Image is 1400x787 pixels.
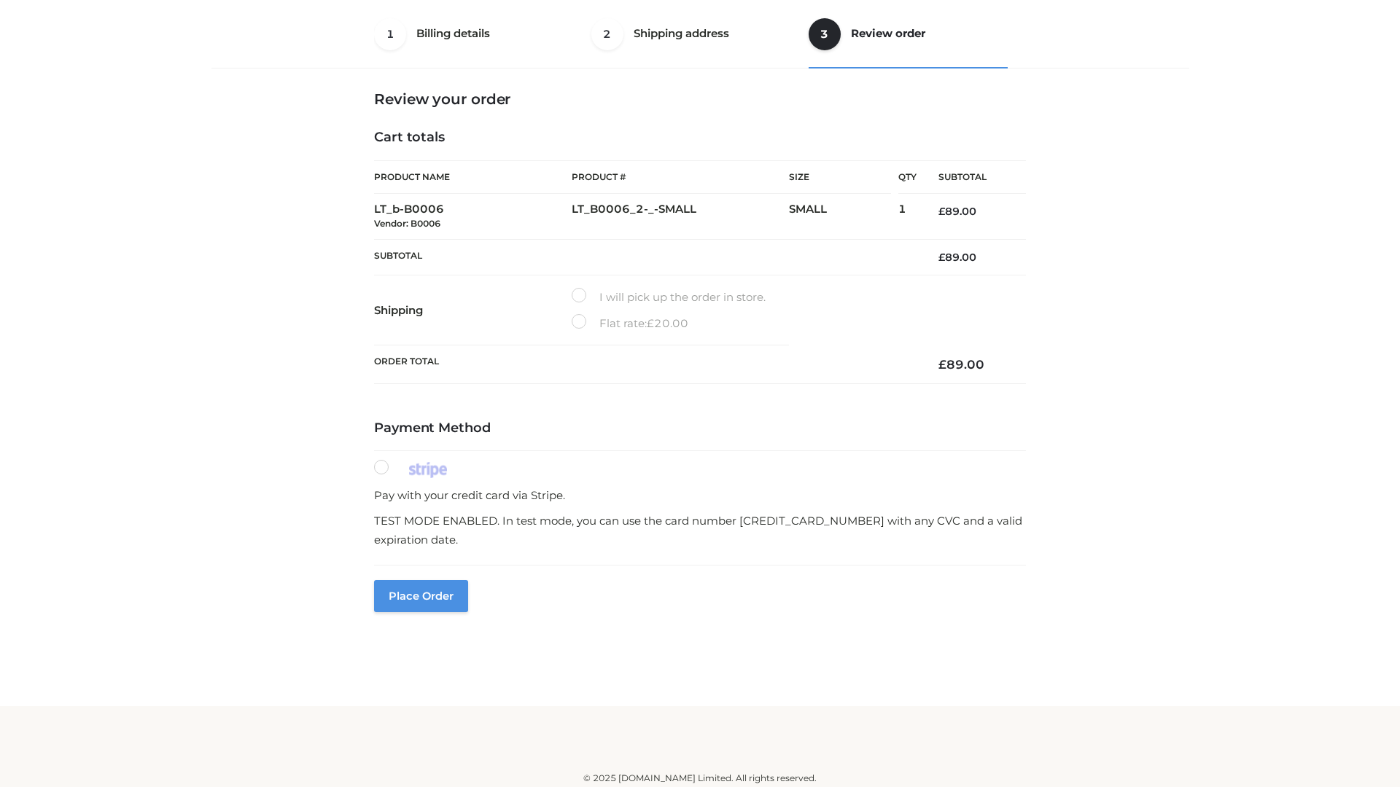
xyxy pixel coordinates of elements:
span: £ [647,316,654,330]
p: Pay with your credit card via Stripe. [374,486,1026,505]
h4: Cart totals [374,130,1026,146]
td: SMALL [789,194,898,240]
th: Product Name [374,160,572,194]
bdi: 89.00 [938,205,976,218]
div: © 2025 [DOMAIN_NAME] Limited. All rights reserved. [217,771,1183,786]
bdi: 89.00 [938,251,976,264]
label: I will pick up the order in store. [572,288,766,307]
h3: Review your order [374,90,1026,108]
th: Order Total [374,345,917,384]
span: £ [938,251,945,264]
th: Size [789,161,891,194]
td: LT_B0006_2-_-SMALL [572,194,789,240]
th: Product # [572,160,789,194]
th: Subtotal [374,239,917,275]
th: Qty [898,160,917,194]
h4: Payment Method [374,420,1026,436]
th: Subtotal [917,161,1026,194]
small: Vendor: B0006 [374,218,440,229]
span: £ [938,357,946,372]
label: Flat rate: [572,314,688,333]
span: £ [938,205,945,218]
p: TEST MODE ENABLED. In test mode, you can use the card number [CREDIT_CARD_NUMBER] with any CVC an... [374,512,1026,549]
bdi: 89.00 [938,357,984,372]
td: 1 [898,194,917,240]
button: Place order [374,580,468,612]
th: Shipping [374,275,572,345]
bdi: 20.00 [647,316,688,330]
td: LT_b-B0006 [374,194,572,240]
